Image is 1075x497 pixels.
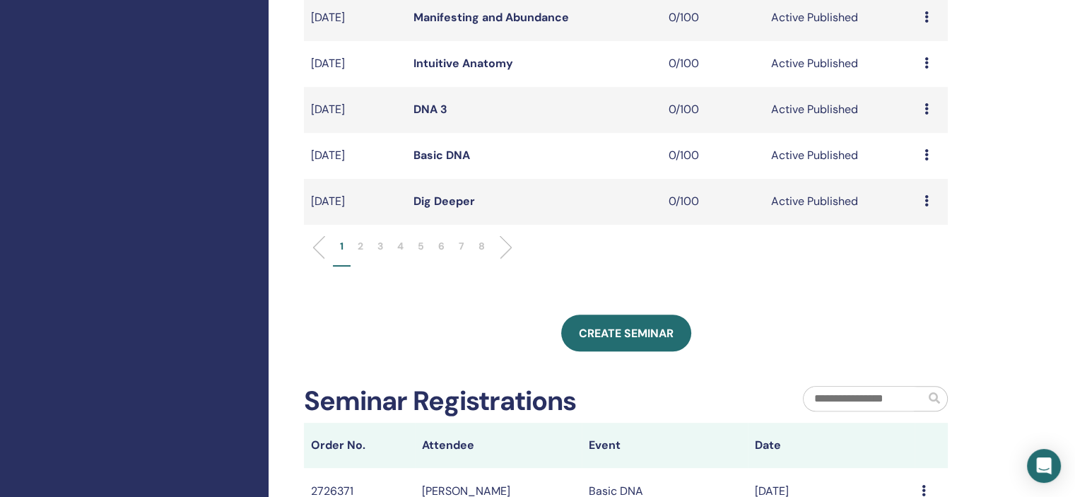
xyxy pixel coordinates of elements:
[459,239,464,254] p: 7
[438,239,445,254] p: 6
[304,41,406,87] td: [DATE]
[413,102,447,117] a: DNA 3
[748,423,915,468] th: Date
[304,423,415,468] th: Order No.
[418,239,424,254] p: 5
[304,179,406,225] td: [DATE]
[377,239,383,254] p: 3
[340,239,343,254] p: 1
[764,133,917,179] td: Active Published
[764,87,917,133] td: Active Published
[579,326,674,341] span: Create seminar
[662,41,764,87] td: 0/100
[478,239,485,254] p: 8
[304,133,406,179] td: [DATE]
[413,148,470,163] a: Basic DNA
[415,423,582,468] th: Attendee
[304,87,406,133] td: [DATE]
[582,423,748,468] th: Event
[764,41,917,87] td: Active Published
[662,133,764,179] td: 0/100
[1027,449,1061,483] div: Open Intercom Messenger
[413,56,513,71] a: Intuitive Anatomy
[413,10,569,25] a: Manifesting and Abundance
[397,239,404,254] p: 4
[413,194,475,209] a: Dig Deeper
[662,87,764,133] td: 0/100
[764,179,917,225] td: Active Published
[358,239,363,254] p: 2
[304,385,576,418] h2: Seminar Registrations
[561,315,691,351] a: Create seminar
[662,179,764,225] td: 0/100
